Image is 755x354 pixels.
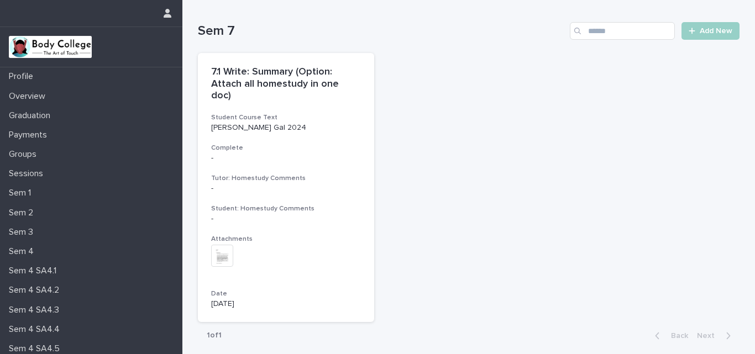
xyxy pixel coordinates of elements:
h3: Attachments [211,235,361,244]
p: Sem 2 [4,208,42,218]
h3: Student Course Text [211,113,361,122]
a: Add New [681,22,740,40]
p: Sem 4 SA4.2 [4,285,68,295]
p: Sem 1 [4,188,40,198]
button: Back [646,331,693,341]
input: Search [570,22,675,40]
p: Sem 4 SA4.3 [4,305,68,315]
p: Sem 4 SA4.4 [4,324,69,335]
button: Next [693,331,740,341]
img: xvtzy2PTuGgGH0xbwGb2 [9,36,92,58]
p: 7.1 Write: Summary (Option: Attach all homestudy in one doc) [211,66,361,102]
p: - [211,154,361,163]
h3: Tutor: Homestudy Comments [211,174,361,183]
div: - [211,184,361,193]
h3: Date [211,289,361,298]
h1: Sem 7 [198,23,565,39]
p: Sem 3 [4,227,42,237]
p: Payments [4,130,56,140]
p: [PERSON_NAME] Gal 2024 [211,123,361,133]
p: Graduation [4,110,59,121]
span: Add New [700,27,732,35]
p: Sem 4 SA4.5 [4,344,69,354]
span: Next [697,332,721,340]
div: - [211,214,361,224]
p: Sem 4 SA4.1 [4,266,65,276]
p: Groups [4,149,45,160]
a: 7.1 Write: Summary (Option: Attach all homestudy in one doc)Student Course Text[PERSON_NAME] Gal ... [198,53,374,322]
h3: Student: Homestudy Comments [211,204,361,213]
p: Sessions [4,168,52,179]
p: [DATE] [211,299,361,309]
p: Sem 4 [4,246,43,257]
p: 1 of 1 [198,322,230,349]
p: Profile [4,71,42,82]
h3: Complete [211,144,361,152]
span: Back [664,332,688,340]
p: Overview [4,91,54,102]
